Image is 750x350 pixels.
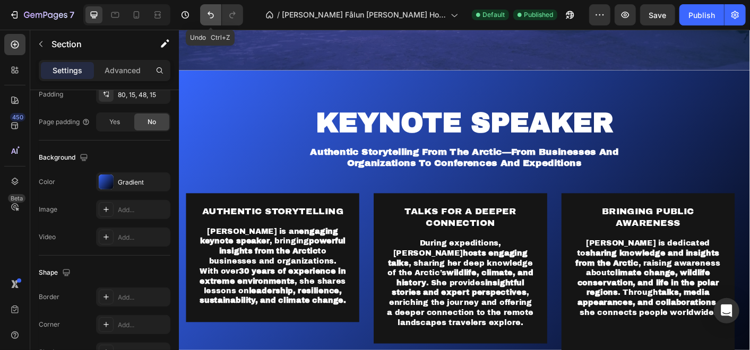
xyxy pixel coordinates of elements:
[4,4,79,25] button: 7
[39,151,90,164] div: Background
[277,11,280,19] span: /
[200,4,243,25] div: Undo/Redo
[688,10,715,21] div: Publish
[39,178,55,186] div: Color
[53,66,82,75] p: Settings
[10,113,25,121] div: 450
[118,320,168,330] div: Add...
[649,11,667,20] span: Save
[70,8,74,21] p: 7
[39,118,90,126] div: Page padding
[714,298,739,323] div: Open Intercom Messenger
[679,4,724,25] button: Publish
[231,196,396,222] p: TALKS FOR A DEEPER CONNECTION
[282,11,446,19] span: [PERSON_NAME] Fålun [PERSON_NAME] Homepage
[243,267,395,287] strong: wildlife, climate, and history
[8,194,25,203] div: Beta
[118,90,168,100] div: 80, 15, 48, 15
[118,293,168,302] div: Add...
[444,267,602,298] strong: climate change, wildlife conservation, and life in the polar regions
[39,293,59,301] div: Border
[148,118,156,126] span: No
[39,321,60,328] div: Corner
[443,244,603,265] strong: sharing knowledge and insights from the Arctic
[441,233,606,321] p: [PERSON_NAME] is dedicated to , raising awareness about . Through , she connects people worldwide.
[640,4,675,25] button: Save
[118,205,168,215] div: Add...
[39,206,57,213] div: Image
[524,11,553,19] span: Published
[39,266,73,279] div: Shape
[231,233,396,332] p: During expeditions, [PERSON_NAME] , sharing her deep knowledge of the Arctic’s . She provides , e...
[39,91,63,98] div: Padding
[105,66,141,75] p: Advanced
[482,11,505,19] span: Default
[39,233,56,241] div: Video
[118,233,168,242] div: Add...
[51,39,139,49] p: Section
[441,196,606,222] p: BRINGING PUBLIC AWARENESS
[118,178,168,187] div: Gradient
[179,30,750,350] iframe: Design area
[109,118,120,126] span: Yes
